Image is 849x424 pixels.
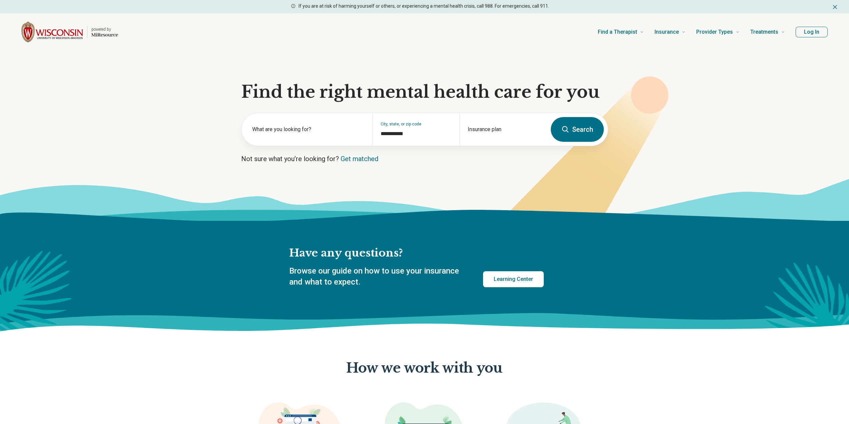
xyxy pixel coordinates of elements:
[832,3,838,11] button: Dismiss
[241,154,608,163] p: Not sure what you’re looking for?
[796,27,828,37] button: Log In
[346,361,502,376] p: How we work with you
[483,271,544,287] a: Learning Center
[289,246,544,260] h2: Have any questions?
[252,125,364,133] label: What are you looking for?
[551,117,604,142] button: Search
[655,19,686,45] a: Insurance
[598,19,644,45] a: Find a Therapist
[91,27,118,32] p: powered by
[289,266,467,288] p: Browse our guide on how to use your insurance and what to expect.
[241,82,608,102] h1: Find the right mental health care for you
[750,19,785,45] a: Treatments
[21,21,118,43] a: Home page
[299,3,549,10] p: If you are at risk of harming yourself or others, or experiencing a mental health crisis, call 98...
[750,27,778,37] span: Treatments
[696,27,733,37] span: Provider Types
[341,155,378,163] a: Get matched
[598,27,637,37] span: Find a Therapist
[655,27,679,37] span: Insurance
[696,19,740,45] a: Provider Types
